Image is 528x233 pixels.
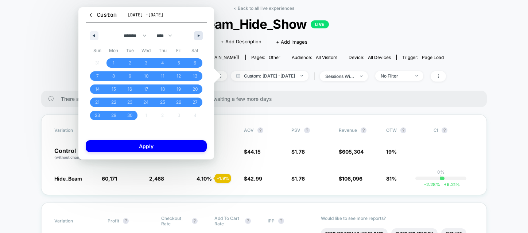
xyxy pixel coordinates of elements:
[144,83,148,96] span: 17
[368,55,391,60] span: all devices
[231,71,308,81] span: Custom: [DATE] - [DATE]
[187,83,203,96] button: 20
[127,96,132,109] span: 23
[342,149,364,155] span: 605,304
[112,83,116,96] span: 15
[187,56,203,70] button: 6
[386,149,397,155] span: 19%
[311,20,329,28] p: LIVE
[194,56,196,70] span: 6
[434,150,474,160] span: ---
[415,75,418,76] img: end
[129,70,131,83] span: 9
[138,96,155,109] button: 24
[95,83,100,96] span: 14
[154,70,171,83] button: 11
[268,218,275,224] span: IPP
[144,70,148,83] span: 10
[122,56,138,70] button: 2
[122,96,138,109] button: 23
[193,96,198,109] span: 27
[291,149,305,155] span: $
[123,218,129,224] button: ?
[187,45,203,56] span: Sat
[138,83,155,96] button: 17
[106,109,122,122] button: 29
[171,70,187,83] button: 12
[54,216,94,226] span: Variation
[221,38,261,46] span: + Add Description
[113,56,114,70] span: 1
[154,45,171,56] span: Thu
[325,74,354,79] div: sessions with impression
[434,127,474,133] span: CI
[106,83,122,96] button: 15
[89,70,106,83] button: 7
[187,96,203,109] button: 27
[400,127,406,133] button: ?
[361,127,366,133] button: ?
[106,45,122,56] span: Mon
[171,45,187,56] span: Fri
[295,149,305,155] span: 1.78
[343,55,396,60] span: Device:
[291,127,300,133] span: PSV
[360,75,362,77] img: end
[291,175,305,182] span: $
[61,96,472,102] span: There are still no statistically significant results. We recommend waiting a few more days
[122,109,138,122] button: 30
[143,96,149,109] span: 24
[440,182,460,187] span: 6.21 %
[89,109,106,122] button: 28
[160,83,165,96] span: 18
[269,55,280,60] span: other
[54,155,87,159] span: (without changes)
[244,127,254,133] span: AOV
[138,70,155,83] button: 10
[111,96,116,109] span: 22
[154,56,171,70] button: 4
[138,56,155,70] button: 3
[424,182,440,187] span: -2.28 %
[89,83,106,96] button: 14
[102,175,117,182] span: 60,171
[295,175,305,182] span: 1.76
[176,83,181,96] span: 19
[251,55,280,60] div: Pages:
[176,96,181,109] span: 26
[339,175,362,182] span: $
[86,11,207,23] button: Custom[DATE] -[DATE]
[106,70,122,83] button: 8
[278,218,284,224] button: ?
[106,96,122,109] button: 22
[154,96,171,109] button: 25
[312,71,320,82] span: |
[112,70,115,83] span: 8
[122,83,138,96] button: 16
[145,56,147,70] span: 3
[244,175,262,182] span: $
[440,175,442,180] p: |
[95,96,100,109] span: 21
[161,70,164,83] span: 11
[171,56,187,70] button: 5
[106,56,122,70] button: 1
[245,218,251,224] button: ?
[128,83,132,96] span: 16
[316,55,337,60] span: All Visitors
[321,216,474,221] p: Would like to see more reports?
[234,5,294,11] a: < Back to all live experiences
[161,56,164,70] span: 4
[247,149,261,155] span: 44.15
[176,70,181,83] span: 12
[437,169,444,175] p: 0%
[386,175,397,182] span: 81%
[444,182,447,187] span: +
[339,127,357,133] span: Revenue
[129,56,131,70] span: 2
[276,39,307,45] span: + Add Images
[442,127,447,133] button: ?
[138,45,155,56] span: Wed
[54,148,94,160] p: Control
[127,109,132,122] span: 30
